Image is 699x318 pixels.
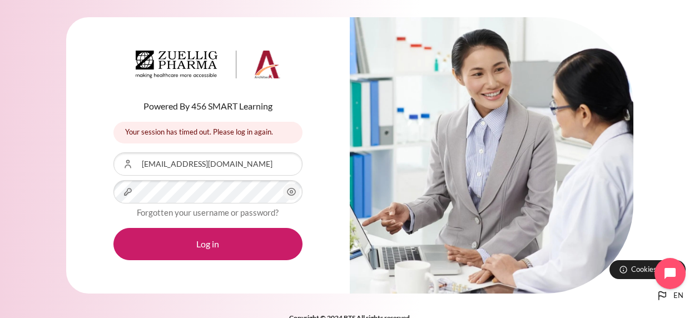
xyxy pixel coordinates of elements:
button: Cookies notice [609,260,686,279]
button: Log in [113,228,303,260]
a: Forgotten your username or password? [137,207,279,217]
a: Architeck [136,51,280,83]
span: en [673,290,683,301]
span: Cookies notice [631,264,677,275]
p: Powered By 456 SMART Learning [113,100,303,113]
input: Username or Email Address [113,152,303,176]
img: Architeck [136,51,280,78]
div: Your session has timed out. Please log in again. [113,122,303,143]
button: Languages [651,285,688,307]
